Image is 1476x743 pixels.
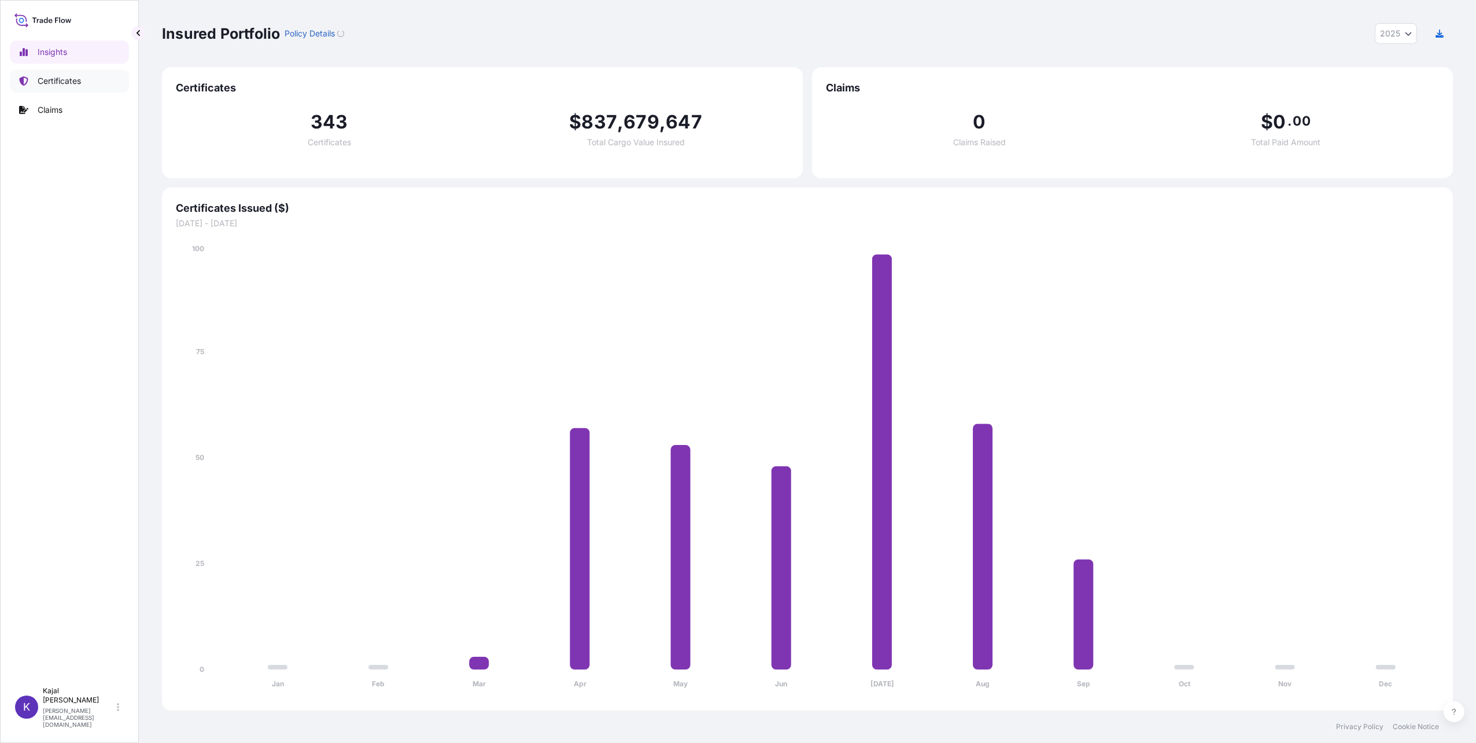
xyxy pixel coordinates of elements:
[337,30,344,37] div: Loading
[574,679,586,688] tspan: Apr
[272,679,284,688] tspan: Jan
[10,69,129,93] a: Certificates
[1393,722,1439,731] a: Cookie Notice
[1273,113,1286,131] span: 0
[973,113,986,131] span: 0
[372,679,385,688] tspan: Feb
[195,453,204,462] tspan: 50
[196,347,204,356] tspan: 75
[1379,679,1392,688] tspan: Dec
[673,679,688,688] tspan: May
[1261,113,1273,131] span: $
[200,665,204,674] tspan: 0
[870,679,894,688] tspan: [DATE]
[1287,116,1291,126] span: .
[587,138,685,146] span: Total Cargo Value Insured
[623,113,659,131] span: 679
[337,24,344,43] button: Loading
[195,559,204,568] tspan: 25
[976,679,990,688] tspan: Aug
[308,138,351,146] span: Certificates
[569,113,581,131] span: $
[38,104,62,116] p: Claims
[311,113,348,131] span: 343
[43,686,115,705] p: Kajal [PERSON_NAME]
[10,41,129,64] a: Insights
[1278,679,1292,688] tspan: Nov
[666,113,702,131] span: 647
[23,701,30,713] span: K
[1077,679,1090,688] tspan: Sep
[176,218,1439,229] span: [DATE] - [DATE]
[192,244,204,253] tspan: 100
[43,707,115,728] p: [PERSON_NAME][EMAIL_ADDRESS][DOMAIN_NAME]
[953,138,1006,146] span: Claims Raised
[826,81,1439,95] span: Claims
[162,24,280,43] p: Insured Portfolio
[473,679,486,688] tspan: Mar
[1179,679,1191,688] tspan: Oct
[1293,116,1310,126] span: 00
[10,98,129,122] a: Claims
[775,679,787,688] tspan: Jun
[1336,722,1383,731] a: Privacy Policy
[38,46,67,58] p: Insights
[617,113,623,131] span: ,
[581,113,617,131] span: 837
[1380,28,1400,39] span: 2025
[659,113,666,131] span: ,
[176,201,1439,215] span: Certificates Issued ($)
[1375,23,1417,44] button: Year Selector
[38,75,81,87] p: Certificates
[1251,138,1320,146] span: Total Paid Amount
[285,28,335,39] p: Policy Details
[176,81,789,95] span: Certificates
